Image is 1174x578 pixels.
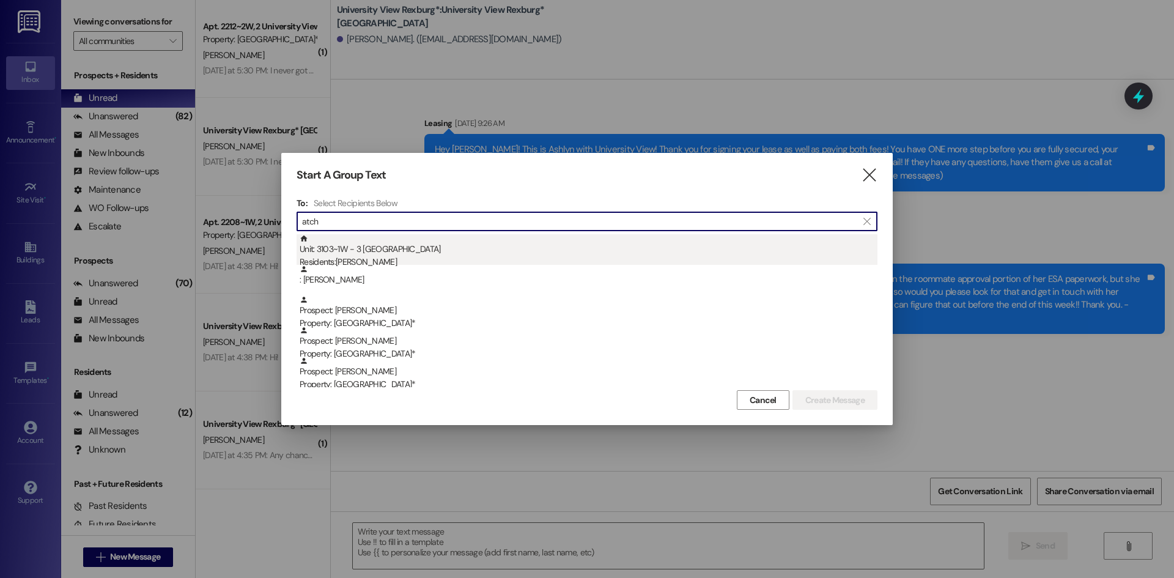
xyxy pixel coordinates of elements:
[861,169,877,182] i: 
[792,390,877,410] button: Create Message
[297,265,877,295] div: : [PERSON_NAME]
[863,217,870,226] i: 
[805,394,865,407] span: Create Message
[857,212,877,231] button: Clear text
[302,213,857,230] input: Search for any contact or apartment
[300,265,877,286] div: : [PERSON_NAME]
[750,394,777,407] span: Cancel
[300,295,877,330] div: Prospect: [PERSON_NAME]
[300,234,877,269] div: Unit: 3103~1W - 3 [GEOGRAPHIC_DATA]
[300,357,877,391] div: Prospect: [PERSON_NAME]
[297,234,877,265] div: Unit: 3103~1W - 3 [GEOGRAPHIC_DATA]Residents:[PERSON_NAME]
[314,198,397,209] h4: Select Recipients Below
[300,347,877,360] div: Property: [GEOGRAPHIC_DATA]*
[297,295,877,326] div: Prospect: [PERSON_NAME]Property: [GEOGRAPHIC_DATA]*
[297,168,386,182] h3: Start A Group Text
[297,198,308,209] h3: To:
[297,326,877,357] div: Prospect: [PERSON_NAME]Property: [GEOGRAPHIC_DATA]*
[300,378,877,391] div: Property: [GEOGRAPHIC_DATA]*
[300,317,877,330] div: Property: [GEOGRAPHIC_DATA]*
[737,390,789,410] button: Cancel
[300,326,877,361] div: Prospect: [PERSON_NAME]
[300,256,877,269] div: Residents: [PERSON_NAME]
[297,357,877,387] div: Prospect: [PERSON_NAME]Property: [GEOGRAPHIC_DATA]*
